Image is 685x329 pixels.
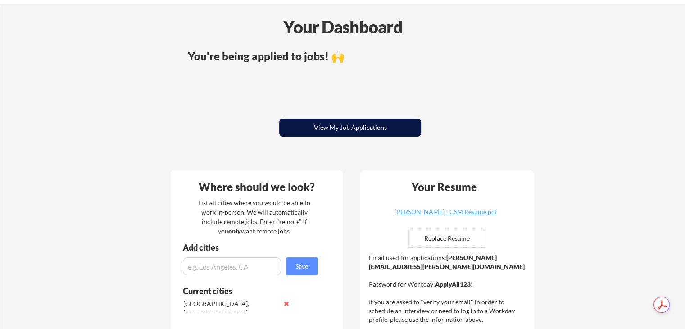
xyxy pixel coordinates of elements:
button: View My Job Applications [279,119,421,137]
div: Your Resume [399,182,489,192]
div: Where should we look? [173,182,340,192]
strong: only [228,227,240,235]
div: [PERSON_NAME] - CSM Resume.pdf [392,209,499,215]
strong: [PERSON_NAME][EMAIL_ADDRESS][PERSON_NAME][DOMAIN_NAME] [369,254,525,270]
div: Email used for applications: Password for Workday: If you are asked to "verify your email" in ord... [369,253,528,324]
div: You're being applied to jobs! 🙌 [188,51,513,62]
div: [GEOGRAPHIC_DATA], [GEOGRAPHIC_DATA] [183,299,278,317]
button: Save [286,257,318,275]
div: Add cities [183,243,320,251]
strong: ApplyAll123! [435,280,473,288]
div: List all cities where you would be able to work in-person. We will automatically include remote j... [192,198,316,236]
input: e.g. Los Angeles, CA [183,257,281,275]
div: Current cities [183,287,308,295]
a: [PERSON_NAME] - CSM Resume.pdf [392,209,499,223]
div: Your Dashboard [1,14,685,40]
